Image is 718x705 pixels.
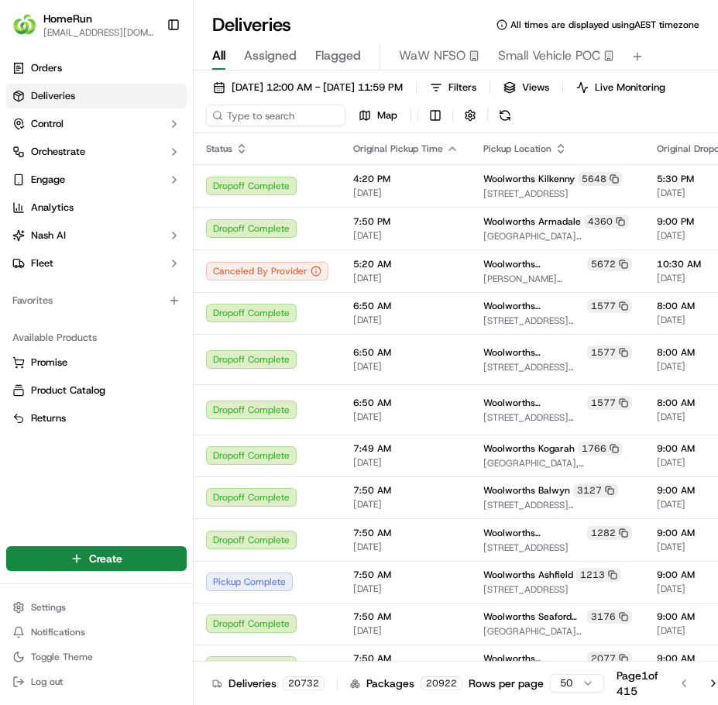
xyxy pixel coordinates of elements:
span: Product Catalog [31,383,105,397]
span: Analytics [31,201,74,215]
button: Live Monitoring [569,77,672,98]
span: Woolworths Seaford ([GEOGRAPHIC_DATA]) [483,610,584,623]
span: Woolworths Meadowbrook [483,652,584,665]
span: [DATE] [353,541,459,553]
span: [DATE] [353,624,459,637]
span: Status [206,143,232,155]
span: Filters [448,81,476,95]
span: [DATE] [353,498,459,511]
span: Control [31,117,64,131]
button: HomeRunHomeRun[EMAIL_ADDRESS][DOMAIN_NAME] [6,6,160,43]
span: 6:50 AM [353,300,459,312]
button: Orchestrate [6,139,187,164]
span: [STREET_ADDRESS] [483,542,632,554]
a: Product Catalog [12,383,180,397]
span: [DATE] [353,229,459,242]
div: 3127 [573,483,618,497]
span: Deliveries [31,89,75,103]
span: 7:50 AM [353,527,459,539]
span: Original Pickup Time [353,143,443,155]
span: Flagged [315,46,361,65]
span: 7:50 AM [353,569,459,581]
a: Analytics [6,195,187,220]
div: Deliveries [212,676,325,691]
span: All times are displayed using AEST timezone [510,19,699,31]
span: All [212,46,225,65]
span: Woolworths [PERSON_NAME][GEOGRAPHIC_DATA] [483,258,584,270]
span: [PERSON_NAME][GEOGRAPHIC_DATA], [STREET_ADDRESS][PERSON_NAME] [483,273,632,285]
span: [STREET_ADDRESS][PERSON_NAME] [483,499,632,511]
button: [DATE] 12:00 AM - [DATE] 11:59 PM [206,77,410,98]
span: 7:50 AM [353,610,459,623]
span: Woolworths [GEOGRAPHIC_DATA] ([GEOGRAPHIC_DATA]) [483,527,584,539]
div: Favorites [6,288,187,313]
span: [STREET_ADDRESS][PERSON_NAME] [483,361,632,373]
span: [GEOGRAPHIC_DATA][STREET_ADDRESS][GEOGRAPHIC_DATA] [483,625,632,638]
input: Type to search [206,105,345,126]
span: 7:50 AM [353,652,459,665]
a: Returns [12,411,180,425]
span: Assigned [244,46,297,65]
span: Woolworths [PERSON_NAME] Metro [483,397,584,409]
div: Canceled By Provider [206,262,328,280]
div: 5648 [578,172,623,186]
span: [DATE] [353,583,459,595]
a: Deliveries [6,84,187,108]
span: Returns [31,411,66,425]
button: Map [352,105,404,126]
span: 6:50 AM [353,346,459,359]
img: HomeRun [12,12,37,37]
span: Nash AI [31,229,66,242]
button: Product Catalog [6,378,187,403]
div: 2077 [587,652,632,665]
span: Orders [31,61,62,75]
span: Create [89,551,122,566]
div: 1577 [587,346,632,359]
span: [DATE] [353,411,459,423]
span: [GEOGRAPHIC_DATA][STREET_ADDRESS] [483,230,632,242]
span: [DATE] [353,456,459,469]
button: Views [496,77,556,98]
button: Toggle Theme [6,646,187,668]
div: Page 1 of 415 [617,668,658,699]
span: [DATE] 12:00 AM - [DATE] 11:59 PM [232,81,403,95]
span: Woolworths Balwyn [483,484,570,497]
span: [DATE] [353,360,459,373]
button: Filters [423,77,483,98]
span: WaW NFSO [399,46,465,65]
button: Control [6,112,187,136]
span: Live Monitoring [595,81,665,95]
span: Woolworths [PERSON_NAME] Metro [483,300,584,312]
span: Views [522,81,549,95]
div: 20922 [421,676,462,690]
span: Small Vehicle POC [498,46,600,65]
span: Settings [31,601,66,614]
span: Woolworths Kilkenny [483,173,575,185]
button: Fleet [6,251,187,276]
span: Pickup Location [483,143,551,155]
span: Log out [31,676,63,688]
span: [DATE] [353,314,459,326]
button: Create [6,546,187,571]
span: Orchestrate [31,145,85,159]
span: [STREET_ADDRESS] [483,187,632,200]
p: Rows per page [469,676,544,691]
a: Promise [12,356,180,370]
button: HomeRun [43,11,92,26]
button: Refresh [494,105,516,126]
span: 7:49 AM [353,442,459,455]
div: 1577 [587,299,632,313]
button: Returns [6,406,187,431]
span: Woolworths Kogarah [483,442,575,455]
span: [EMAIL_ADDRESS][DOMAIN_NAME] [43,26,154,39]
div: 20732 [283,676,325,690]
button: Notifications [6,621,187,643]
div: 1213 [576,568,621,582]
span: [STREET_ADDRESS][PERSON_NAME] [483,411,632,424]
span: Woolworths Armadale [483,215,581,228]
div: 4360 [584,215,629,229]
span: Engage [31,173,65,187]
span: Map [377,108,397,122]
span: Toggle Theme [31,651,93,663]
